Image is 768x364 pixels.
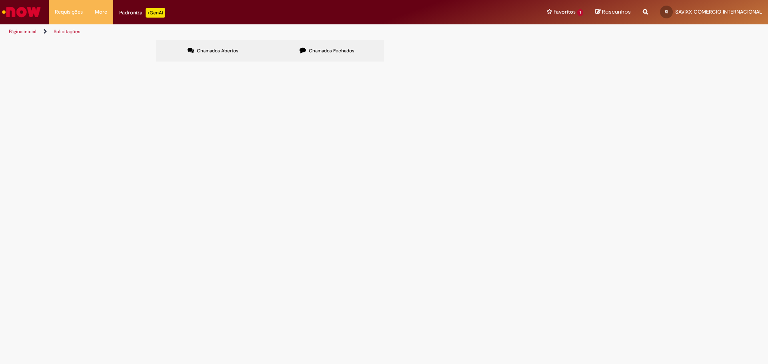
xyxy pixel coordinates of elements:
span: SI [665,9,668,14]
ul: Trilhas de página [6,24,506,39]
span: Chamados Fechados [309,48,354,54]
a: Página inicial [9,28,36,35]
a: Solicitações [54,28,80,35]
span: Chamados Abertos [197,48,238,54]
img: ServiceNow [1,4,42,20]
span: Requisições [55,8,83,16]
span: Favoritos [554,8,576,16]
span: More [95,8,107,16]
p: +GenAi [146,8,165,18]
a: Rascunhos [595,8,631,16]
span: SAVIXX COMERCIO INTERNACIONAL [675,8,762,15]
div: Padroniza [119,8,165,18]
span: 1 [577,9,583,16]
span: Rascunhos [602,8,631,16]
